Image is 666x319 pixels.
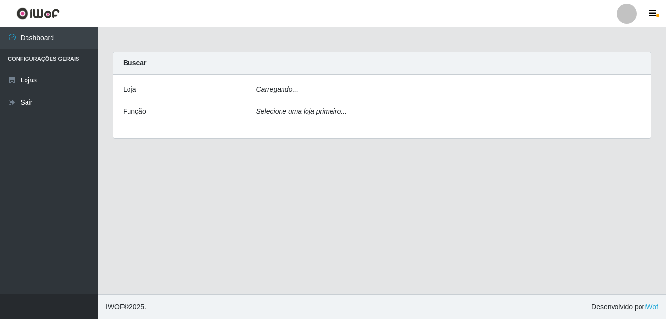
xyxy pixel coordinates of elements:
[591,302,658,312] span: Desenvolvido por
[106,303,124,311] span: IWOF
[16,7,60,20] img: CoreUI Logo
[123,84,136,95] label: Loja
[106,302,146,312] span: © 2025 .
[123,106,146,117] label: Função
[256,85,299,93] i: Carregando...
[123,59,146,67] strong: Buscar
[256,107,347,115] i: Selecione uma loja primeiro...
[644,303,658,311] a: iWof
